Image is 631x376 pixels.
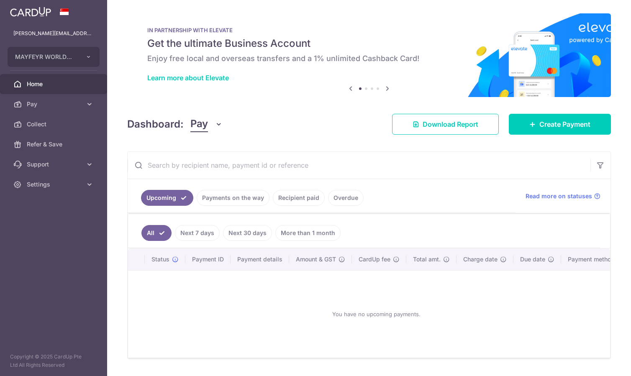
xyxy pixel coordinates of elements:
iframe: Opens a widget where you can find more information [577,351,623,372]
a: Recipient paid [273,190,325,206]
a: Next 7 days [175,225,220,241]
span: Home [27,80,82,88]
h4: Dashboard: [127,117,184,132]
span: Amount & GST [296,255,336,263]
span: Pay [190,116,208,132]
a: Payments on the way [197,190,269,206]
span: Status [151,255,169,263]
a: Upcoming [141,190,193,206]
span: MAYFEYR WORLDWIDE PTE. LTD. [15,53,77,61]
span: CardUp fee [359,255,390,263]
a: Learn more about Elevate [147,74,229,82]
span: Download Report [423,119,478,129]
th: Payment details [231,248,289,270]
th: Payment ID [185,248,231,270]
a: All [141,225,172,241]
a: Download Report [392,114,499,135]
button: Pay [190,116,223,132]
span: Due date [520,255,545,263]
span: Refer & Save [27,140,82,148]
a: Overdue [328,190,364,206]
th: Payment method [561,248,625,270]
span: Total amt. [413,255,441,263]
span: Support [27,160,82,169]
h6: Enjoy free local and overseas transfers and a 1% unlimited Cashback Card! [147,54,591,64]
a: Create Payment [509,114,611,135]
span: Settings [27,180,82,189]
a: Read more on statuses [526,192,600,200]
img: Renovation banner [127,13,611,97]
div: You have no upcoming payments. [138,277,615,351]
a: More than 1 month [275,225,341,241]
a: Next 30 days [223,225,272,241]
button: MAYFEYR WORLDWIDE PTE. LTD. [8,47,100,67]
p: IN PARTNERSHIP WITH ELEVATE [147,27,591,33]
input: Search by recipient name, payment id or reference [128,152,590,179]
span: Charge date [463,255,498,263]
p: [PERSON_NAME][EMAIL_ADDRESS][DOMAIN_NAME] [13,29,94,38]
h5: Get the ultimate Business Account [147,37,591,50]
span: Create Payment [539,119,590,129]
span: Pay [27,100,82,108]
span: Read more on statuses [526,192,592,200]
span: Collect [27,120,82,128]
img: CardUp [10,7,51,17]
